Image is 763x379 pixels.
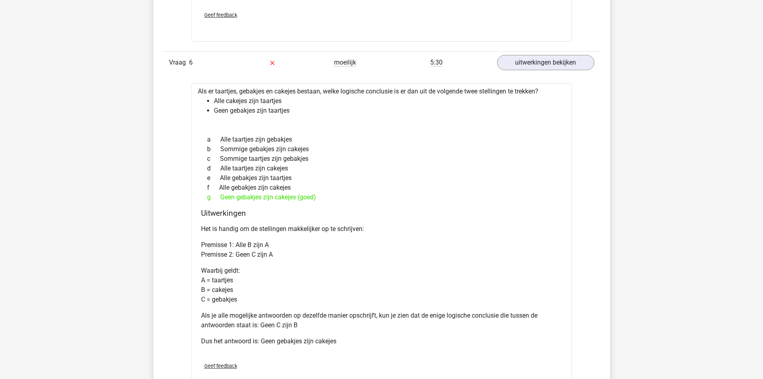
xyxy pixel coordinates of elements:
li: Geen gebakjes zijn taartjes [214,106,566,116]
div: Geen gebakjes zijn cakejes (goed) [201,193,562,202]
span: b [207,144,220,154]
p: Waarbij geldt: A = taartjes B = cakejes C = gebakjes [201,266,562,304]
div: Sommige taartjes zijn gebakjes [201,154,562,164]
span: c [207,154,220,164]
p: Dus het antwoord is: Geen gebakjes zijn cakejes [201,336,562,346]
span: a [207,135,220,144]
span: d [207,164,220,173]
span: e [207,173,220,183]
p: Het is handig om de stellingen makkelijker op te schrijven: [201,224,562,234]
span: Geef feedback [204,363,237,369]
span: g [207,193,220,202]
div: Alle gebakjes zijn taartjes [201,173,562,183]
li: Alle cakejes zijn taartjes [214,96,566,106]
p: Als je alle mogelijke antwoorden op dezelfde manier opschrijft, kun je zien dat de enige logische... [201,311,562,330]
a: uitwerkingen bekijken [497,55,594,70]
span: Geef feedback [204,12,237,18]
span: 5:30 [430,59,443,67]
span: Vraag [169,58,189,67]
span: 6 [189,59,193,66]
div: Alle taartjes zijn gebakjes [201,135,562,144]
div: Alle gebakjes zijn cakejes [201,183,562,193]
div: Sommige gebakjes zijn cakejes [201,144,562,154]
span: moeilijk [334,59,356,67]
div: Alle taartjes zijn cakejes [201,164,562,173]
h4: Uitwerkingen [201,209,562,218]
span: f [207,183,219,193]
p: Premisse 1: Alle B zijn A Premisse 2: Geen C zijn A [201,240,562,259]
